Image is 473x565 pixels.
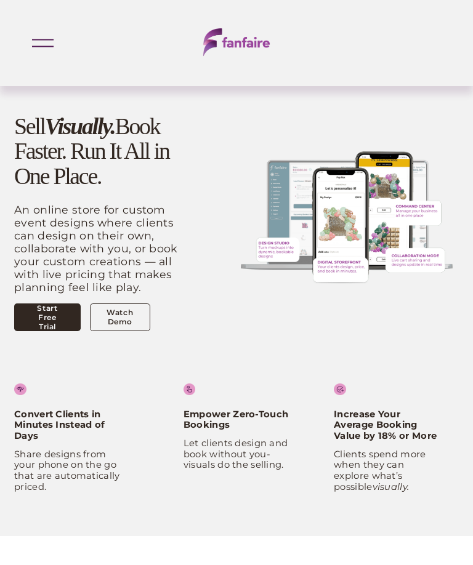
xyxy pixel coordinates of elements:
[334,449,440,493] p: Clients spend more when they can explore what’s possible
[334,409,437,441] strong: Increase Your Average Booking Value by 18% or More
[203,28,270,56] img: fanfaire
[184,438,289,471] p: Let clients design and book without you- visuals do the selling.
[373,481,410,492] em: visually.
[45,113,115,139] em: Visually.
[14,114,194,188] h1: Sell Book Faster. Run It All in One Place.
